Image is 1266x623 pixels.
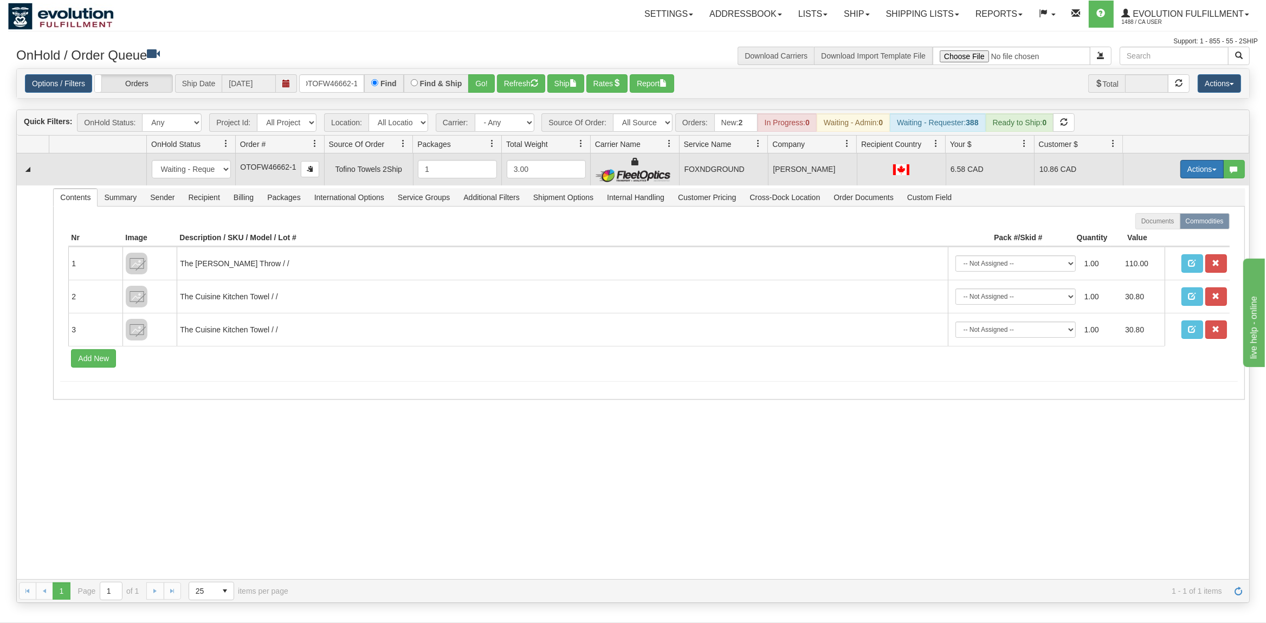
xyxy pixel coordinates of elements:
[68,313,122,346] td: 3
[497,74,545,93] button: Refresh
[1034,153,1123,185] td: 10.86 CAD
[306,134,324,153] a: Order # filter column settings
[68,229,122,247] th: Nr
[927,134,945,153] a: Recipient Country filter column settings
[324,113,369,132] span: Location:
[177,313,947,346] td: The Cuisine Kitchen Towel / /
[209,113,257,132] span: Project Id:
[893,164,909,175] img: CA
[417,139,450,150] span: Packages
[329,163,408,175] div: Tofino Towels 2Ship
[301,161,319,177] button: Copy to clipboard
[1080,251,1121,276] td: 1.00
[749,134,767,153] a: Service Name filter column settings
[679,153,768,185] td: FOXNDGROUND
[216,582,234,600] span: select
[483,134,501,153] a: Packages filter column settings
[144,189,181,206] span: Sender
[966,118,978,127] strong: 388
[196,586,210,596] span: 25
[821,52,926,60] a: Download Import Template File
[1180,213,1230,229] label: Commodities
[8,7,100,20] div: live help - online
[391,189,456,206] span: Service Groups
[25,74,92,93] a: Options / Filters
[1042,118,1047,127] strong: 0
[1241,256,1265,367] iframe: chat widget
[17,110,1249,136] div: grid toolbar
[948,229,1045,247] th: Pack #/Skid #
[743,189,826,206] span: Cross-Dock Location
[394,134,412,153] a: Source Of Order filter column settings
[596,169,675,183] img: FleetOptics Inc.
[827,189,900,206] span: Order Documents
[986,113,1054,132] div: Ready to Ship:
[175,74,222,93] span: Ship Date
[95,75,172,92] label: Orders
[380,80,397,87] label: Find
[1039,139,1078,150] span: Customer $
[24,116,72,127] label: Quick Filters:
[177,247,947,280] td: The [PERSON_NAME] Throw / /
[240,163,296,171] span: OTOFW46662-1
[586,74,628,93] button: Rates
[329,139,385,150] span: Source Of Order
[541,113,613,132] span: Source Of Order:
[54,189,97,206] span: Contents
[817,113,890,132] div: Waiting - Admin:
[100,582,122,600] input: Page 1
[861,139,921,150] span: Recipient Country
[126,319,147,341] img: 8DAB37Fk3hKpn3AAAAAElFTkSuQmCC
[878,1,967,28] a: Shipping lists
[299,74,364,93] input: Order #
[1080,317,1121,342] td: 1.00
[77,113,142,132] span: OnHold Status:
[745,52,808,60] a: Download Carriers
[261,189,307,206] span: Packages
[684,139,732,150] span: Service Name
[701,1,790,28] a: Addressbook
[1114,1,1257,28] a: Evolution Fulfillment 1488 / CA User
[240,139,266,150] span: Order #
[1045,229,1110,247] th: Quantity
[217,134,235,153] a: OnHold Status filter column settings
[98,189,143,206] span: Summary
[1230,582,1247,600] a: Refresh
[227,189,260,206] span: Billing
[122,229,177,247] th: Image
[1110,229,1165,247] th: Value
[790,1,836,28] a: Lists
[303,587,1222,595] span: 1 - 1 of 1 items
[805,118,810,127] strong: 0
[1121,317,1162,342] td: 30.80
[68,280,122,313] td: 2
[1180,160,1224,178] button: Actions
[967,1,1031,28] a: Reports
[457,189,526,206] span: Additional Filters
[189,582,288,600] span: items per page
[946,153,1035,185] td: 6.58 CAD
[68,247,122,280] td: 1
[636,1,701,28] a: Settings
[436,113,475,132] span: Carrier:
[838,134,856,153] a: Company filter column settings
[671,189,742,206] span: Customer Pricing
[1122,17,1203,28] span: 1488 / CA User
[547,74,584,93] button: Ship
[758,113,817,132] div: In Progress:
[468,74,495,93] button: Go!
[1228,47,1250,65] button: Search
[950,139,972,150] span: Your $
[177,229,947,247] th: Description / SKU / Model / Lot #
[768,153,857,185] td: [PERSON_NAME]
[1104,134,1122,153] a: Customer $ filter column settings
[933,47,1090,65] input: Import
[527,189,600,206] span: Shipment Options
[879,118,883,127] strong: 0
[126,253,147,274] img: 8DAB37Fk3hKpn3AAAAAElFTkSuQmCC
[78,582,139,600] span: Page of 1
[572,134,590,153] a: Total Weight filter column settings
[1120,47,1229,65] input: Search
[8,37,1258,46] div: Support: 1 - 855 - 55 - 2SHIP
[1121,284,1162,309] td: 30.80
